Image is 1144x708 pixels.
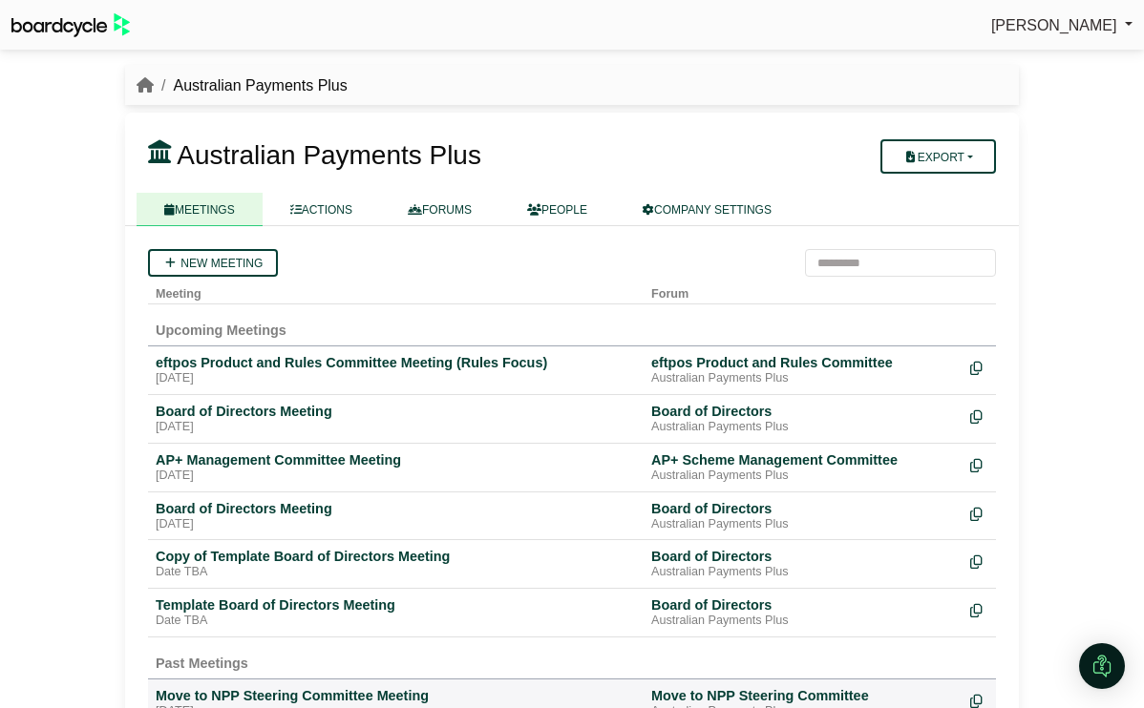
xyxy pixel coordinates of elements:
[651,420,955,435] div: Australian Payments Plus
[380,193,499,226] a: FORUMS
[1079,643,1125,689] div: Open Intercom Messenger
[156,596,636,629] a: Template Board of Directors Meeting Date TBA
[156,500,636,517] div: Board of Directors Meeting
[156,354,636,386] a: eftpos Product and Rules Committee Meeting (Rules Focus) [DATE]
[970,596,988,622] div: Make a copy
[644,277,963,304] th: Forum
[156,500,636,532] a: Board of Directors Meeting [DATE]
[177,140,481,170] span: Australian Payments Plus
[970,500,988,526] div: Make a copy
[651,596,955,614] div: Board of Directors
[156,451,636,469] div: AP+ Management Committee Meeting
[263,193,380,226] a: ACTIONS
[156,517,636,532] div: [DATE]
[651,451,955,484] a: AP+ Scheme Management Committee Australian Payments Plus
[651,403,955,420] div: Board of Directors
[991,17,1117,33] span: [PERSON_NAME]
[156,403,636,420] div: Board of Directors Meeting
[651,500,955,517] div: Board of Directors
[156,656,248,671] span: Past Meetings
[156,469,636,484] div: [DATE]
[156,403,636,435] a: Board of Directors Meeting [DATE]
[651,517,955,532] div: Australian Payments Plus
[499,193,615,226] a: PEOPLE
[11,13,130,37] img: BoardcycleBlackGreen-aaafeed430059cb809a45853b8cf6d952af9d84e6e89e1f1685b34bfd5cb7d64.svg
[148,249,278,277] a: New meeting
[651,469,955,484] div: Australian Payments Plus
[970,403,988,428] div: Make a copy
[991,13,1133,38] a: [PERSON_NAME]
[651,451,955,469] div: AP+ Scheme Management Committee
[651,403,955,435] a: Board of Directors Australian Payments Plus
[156,565,636,580] div: Date TBA
[156,548,636,565] div: Copy of Template Board of Directors Meeting
[880,139,996,174] button: Export
[651,354,955,371] div: eftpos Product and Rules Committee
[156,614,636,629] div: Date TBA
[651,614,955,629] div: Australian Payments Plus
[615,193,799,226] a: COMPANY SETTINGS
[156,451,636,484] a: AP+ Management Committee Meeting [DATE]
[651,565,955,580] div: Australian Payments Plus
[148,277,644,304] th: Meeting
[970,451,988,477] div: Make a copy
[156,323,286,338] span: Upcoming Meetings
[156,371,636,386] div: [DATE]
[156,420,636,435] div: [DATE]
[651,548,955,565] div: Board of Directors
[651,354,955,386] a: eftpos Product and Rules Committee Australian Payments Plus
[651,548,955,580] a: Board of Directors Australian Payments Plus
[156,687,636,704] div: Move to NPP Steering Committee Meeting
[156,596,636,614] div: Template Board of Directors Meeting
[970,354,988,380] div: Make a copy
[137,193,263,226] a: MEETINGS
[651,687,955,704] div: Move to NPP Steering Committee
[651,596,955,629] a: Board of Directors Australian Payments Plus
[651,500,955,532] a: Board of Directors Australian Payments Plus
[651,371,955,386] div: Australian Payments Plus
[154,73,348,98] li: Australian Payments Plus
[156,354,636,371] div: eftpos Product and Rules Committee Meeting (Rules Focus)
[137,73,348,98] nav: breadcrumb
[156,548,636,580] a: Copy of Template Board of Directors Meeting Date TBA
[970,548,988,573] div: Make a copy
